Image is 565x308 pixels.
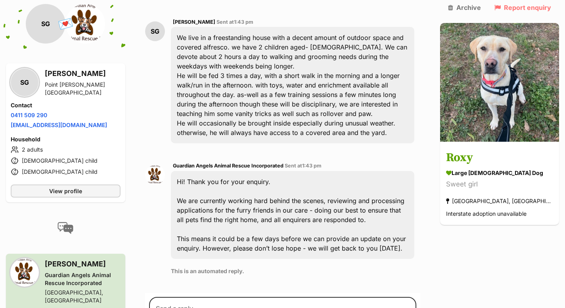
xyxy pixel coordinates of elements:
[448,4,481,11] a: Archive
[446,196,553,207] div: [GEOGRAPHIC_DATA], [GEOGRAPHIC_DATA]
[171,267,414,275] p: This is an automated reply.
[26,4,65,44] div: SG
[11,101,121,109] h4: Contact
[145,21,165,41] div: SG
[45,81,121,97] div: Point [PERSON_NAME][GEOGRAPHIC_DATA]
[145,165,165,185] img: Guardian Angels Animal Rescue Incorporated profile pic
[45,259,121,270] h3: [PERSON_NAME]
[11,167,121,177] li: [DEMOGRAPHIC_DATA] child
[446,211,527,217] span: Interstate adoption unavailable
[49,187,82,195] span: View profile
[45,271,121,287] div: Guardian Angels Animal Rescue Incorporated
[11,259,38,286] img: Guardian Angels Animal Rescue Incorporated profile pic
[171,171,414,259] div: Hi! Thank you for your enquiry. We are currently working hard behind the scenes, reviewing and pr...
[11,145,121,154] li: 2 adults
[11,184,121,198] a: View profile
[173,163,283,169] span: Guardian Angels Animal Rescue Incorporated
[446,169,553,177] div: large [DEMOGRAPHIC_DATA] Dog
[216,19,253,25] span: Sent at
[171,27,414,143] div: We live in a freestanding house with a decent amount of outdoor space and covered alfresco. we ha...
[57,15,75,32] span: 💌
[446,179,553,190] div: Sweet girl
[446,149,553,167] h3: Roxy
[234,19,253,25] span: 1:43 pm
[11,122,107,128] a: [EMAIL_ADDRESS][DOMAIN_NAME]
[440,143,559,225] a: Roxy large [DEMOGRAPHIC_DATA] Dog Sweet girl [GEOGRAPHIC_DATA], [GEOGRAPHIC_DATA] Interstate adop...
[11,68,38,96] div: SG
[440,23,559,142] img: Roxy
[57,222,73,234] img: conversation-icon-4a6f8262b818ee0b60e3300018af0b2d0b884aa5de6e9bcb8d3d4eeb1a70a7c4.svg
[45,68,121,79] h3: [PERSON_NAME]
[494,4,551,11] a: Report enquiry
[173,19,215,25] span: [PERSON_NAME]
[11,112,47,118] a: 0411 509 290
[11,156,121,165] li: [DEMOGRAPHIC_DATA] child
[45,289,121,304] div: [GEOGRAPHIC_DATA], [GEOGRAPHIC_DATA]
[65,4,105,44] img: Guardian Angels Animal Rescue Incorporated profile pic
[11,135,121,143] h4: Household
[285,163,322,169] span: Sent at
[302,163,322,169] span: 1:43 pm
